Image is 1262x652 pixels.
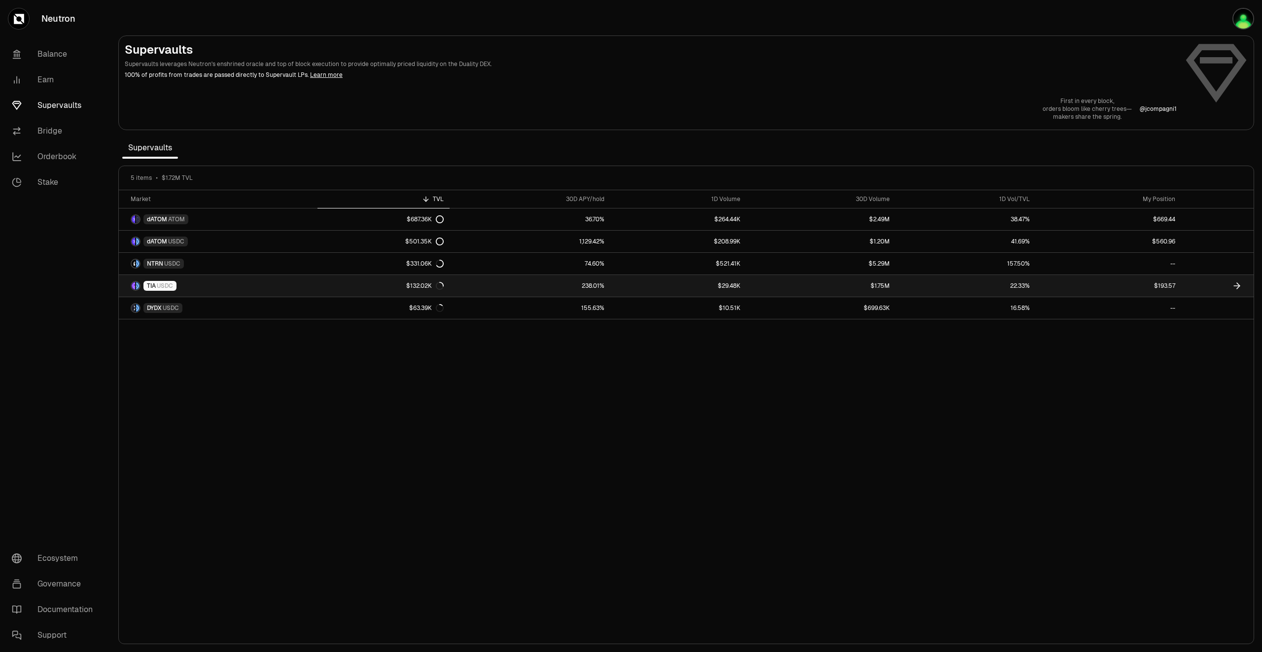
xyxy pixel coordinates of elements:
a: -- [1036,297,1181,319]
a: $560.96 [1036,231,1181,252]
a: $2.49M [746,208,896,230]
span: TIA [147,282,156,290]
span: Supervaults [122,138,178,158]
img: dATOM Logo [132,238,135,245]
a: Stake [4,170,106,195]
div: 30D APY/hold [456,195,604,203]
a: $10.51K [610,297,746,319]
span: 5 items [131,174,152,182]
div: $501.35K [405,238,444,245]
a: $193.57 [1036,275,1181,297]
a: Learn more [310,71,343,79]
a: Support [4,622,106,648]
span: USDC [157,282,173,290]
img: portefeuilleterra [1232,8,1254,30]
div: My Position [1042,195,1175,203]
a: 157.50% [896,253,1036,275]
a: Ecosystem [4,546,106,571]
div: $687.36K [407,215,444,223]
a: 38.47% [896,208,1036,230]
a: @jcompagni1 [1140,105,1177,113]
a: -- [1036,253,1181,275]
p: orders bloom like cherry trees— [1043,105,1132,113]
img: DYDX Logo [132,304,135,312]
a: 16.58% [896,297,1036,319]
a: 238.01% [450,275,610,297]
a: 1,129.42% [450,231,610,252]
a: $1.75M [746,275,896,297]
a: $331.06K [317,253,450,275]
a: $264.44K [610,208,746,230]
a: Orderbook [4,144,106,170]
span: dATOM [147,215,167,223]
span: USDC [164,260,180,268]
img: dATOM Logo [132,215,135,223]
a: $687.36K [317,208,450,230]
a: dATOM LogoATOM LogodATOMATOM [119,208,317,230]
a: Bridge [4,118,106,144]
a: $669.44 [1036,208,1181,230]
span: NTRN [147,260,163,268]
p: First in every block, [1043,97,1132,105]
a: $501.35K [317,231,450,252]
img: USDC Logo [136,260,140,268]
span: DYDX [147,304,162,312]
div: $63.39K [409,304,444,312]
a: Earn [4,67,106,93]
a: $1.20M [746,231,896,252]
div: Market [131,195,312,203]
span: $1.72M TVL [162,174,193,182]
a: Governance [4,571,106,597]
img: TIA Logo [132,282,135,290]
p: 100% of profits from trades are passed directly to Supervault LPs. [125,70,1177,79]
a: First in every block,orders bloom like cherry trees—makers share the spring. [1043,97,1132,121]
a: 155.63% [450,297,610,319]
h2: Supervaults [125,42,1177,58]
a: $29.48K [610,275,746,297]
a: Documentation [4,597,106,622]
div: $132.02K [406,282,444,290]
a: TIA LogoUSDC LogoTIAUSDC [119,275,317,297]
div: 30D Volume [752,195,890,203]
a: dATOM LogoUSDC LogodATOMUSDC [119,231,317,252]
span: USDC [168,238,184,245]
span: dATOM [147,238,167,245]
div: $331.06K [406,260,444,268]
img: USDC Logo [136,304,140,312]
a: $132.02K [317,275,450,297]
a: 22.33% [896,275,1036,297]
p: makers share the spring. [1043,113,1132,121]
a: $521.41K [610,253,746,275]
a: DYDX LogoUSDC LogoDYDXUSDC [119,297,317,319]
a: $5.29M [746,253,896,275]
img: USDC Logo [136,238,140,245]
p: Supervaults leverages Neutron's enshrined oracle and top of block execution to provide optimally ... [125,60,1177,69]
p: @ jcompagni1 [1140,105,1177,113]
a: Balance [4,41,106,67]
a: 36.70% [450,208,610,230]
a: 74.60% [450,253,610,275]
a: Supervaults [4,93,106,118]
a: $699.63K [746,297,896,319]
a: NTRN LogoUSDC LogoNTRNUSDC [119,253,317,275]
span: USDC [163,304,179,312]
div: 1D Volume [616,195,740,203]
a: 41.69% [896,231,1036,252]
img: USDC Logo [136,282,140,290]
div: TVL [323,195,444,203]
a: $63.39K [317,297,450,319]
img: ATOM Logo [136,215,140,223]
span: ATOM [168,215,185,223]
img: NTRN Logo [132,260,135,268]
div: 1D Vol/TVL [902,195,1030,203]
a: $208.99K [610,231,746,252]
